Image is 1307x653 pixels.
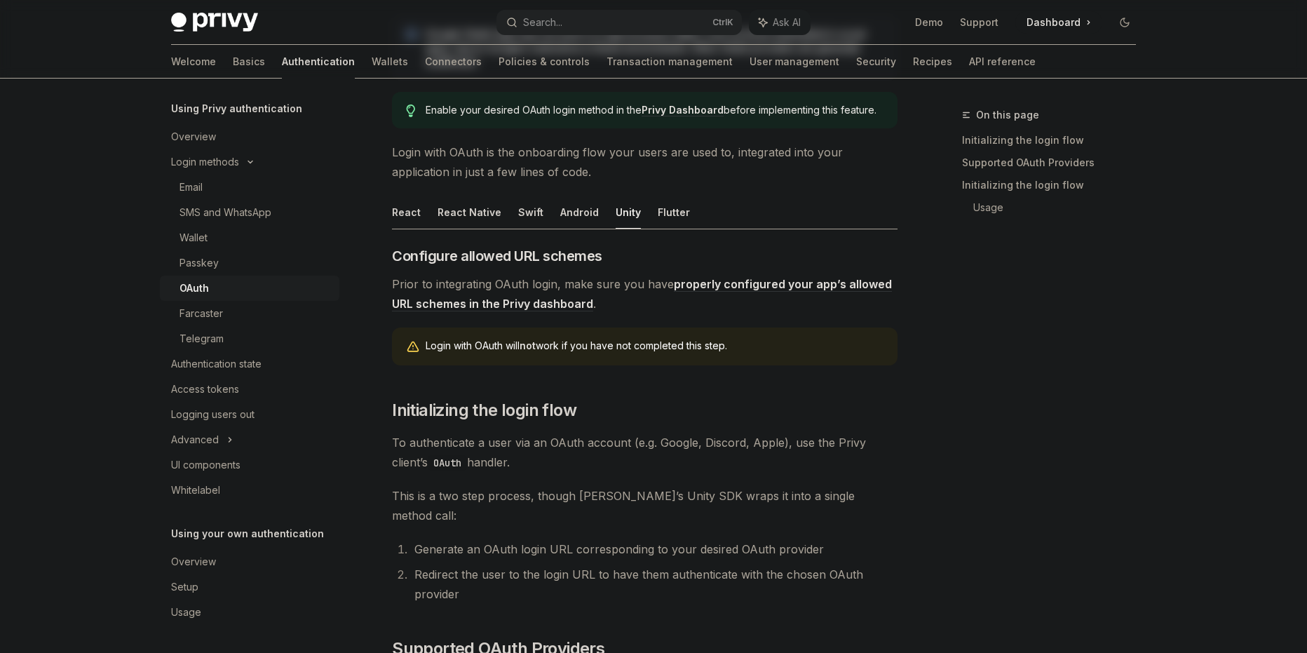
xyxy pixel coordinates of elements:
div: UI components [171,457,241,473]
a: User management [750,45,839,79]
div: Setup [171,579,198,595]
div: Overview [171,553,216,570]
svg: Tip [406,105,416,117]
a: Usage [973,196,1147,219]
a: UI components [160,452,339,478]
a: Privy Dashboard [642,104,724,116]
h5: Using Privy authentication [171,100,302,117]
div: Farcaster [180,305,223,322]
li: Redirect the user to the login URL to have them authenticate with the chosen OAuth provider [410,565,898,604]
span: Initializing the login flow [392,399,576,422]
a: Access tokens [160,377,339,402]
div: Access tokens [171,381,239,398]
a: Authentication [282,45,355,79]
a: Basics [233,45,265,79]
button: Swift [518,196,543,229]
a: Transaction management [607,45,733,79]
a: Email [160,175,339,200]
button: Ask AI [749,10,811,35]
div: Wallet [180,229,208,246]
a: Setup [160,574,339,600]
div: Usage [171,604,201,621]
div: Login methods [171,154,239,170]
div: Login with OAuth will work if you have not completed this step. [426,339,883,354]
button: React [392,196,421,229]
svg: Warning [406,340,420,354]
a: Passkey [160,250,339,276]
a: Recipes [913,45,952,79]
span: Login with OAuth is the onboarding flow your users are used to, integrated into your application ... [392,142,898,182]
button: React Native [438,196,501,229]
a: Logging users out [160,402,339,427]
div: Telegram [180,330,224,347]
button: Search...CtrlK [496,10,742,35]
strong: not [520,339,536,351]
a: Supported OAuth Providers [962,152,1147,174]
div: Advanced [171,431,219,448]
span: Ctrl K [712,17,733,28]
a: Support [960,15,998,29]
div: Authentication state [171,356,262,372]
button: Unity [616,196,641,229]
div: Passkey [180,255,219,271]
div: OAuth [180,280,209,297]
a: Telegram [160,326,339,351]
div: Logging users out [171,406,255,423]
button: Flutter [658,196,690,229]
span: Enable your desired OAuth login method in the before implementing this feature. [426,103,883,117]
a: Policies & controls [499,45,590,79]
a: Welcome [171,45,216,79]
a: SMS and WhatsApp [160,200,339,225]
button: Toggle dark mode [1113,11,1136,34]
div: Overview [171,128,216,145]
li: Generate an OAuth login URL corresponding to your desired OAuth provider [410,539,898,559]
span: Dashboard [1027,15,1081,29]
span: This is a two step process, though [PERSON_NAME]’s Unity SDK wraps it into a single method call: [392,486,898,525]
a: Whitelabel [160,478,339,503]
span: To authenticate a user via an OAuth account (e.g. Google, Discord, Apple), use the Privy client’s... [392,433,898,472]
div: SMS and WhatsApp [180,204,271,221]
a: Authentication state [160,351,339,377]
a: Demo [915,15,943,29]
a: Wallet [160,225,339,250]
a: API reference [969,45,1036,79]
a: Security [856,45,896,79]
a: Connectors [425,45,482,79]
span: On this page [976,107,1039,123]
code: OAuth [428,455,467,471]
div: Search... [523,14,562,31]
a: Overview [160,549,339,574]
a: Usage [160,600,339,625]
a: Overview [160,124,339,149]
span: Configure allowed URL schemes [392,246,602,266]
a: Initializing the login flow [962,174,1147,196]
a: Wallets [372,45,408,79]
h5: Using your own authentication [171,525,324,542]
img: dark logo [171,13,258,32]
span: Ask AI [773,15,801,29]
div: Email [180,179,203,196]
button: Android [560,196,599,229]
div: Whitelabel [171,482,220,499]
a: Dashboard [1015,11,1102,34]
a: Initializing the login flow [962,129,1147,152]
a: Farcaster [160,301,339,326]
span: Prior to integrating OAuth login, make sure you have . [392,274,898,314]
a: OAuth [160,276,339,301]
